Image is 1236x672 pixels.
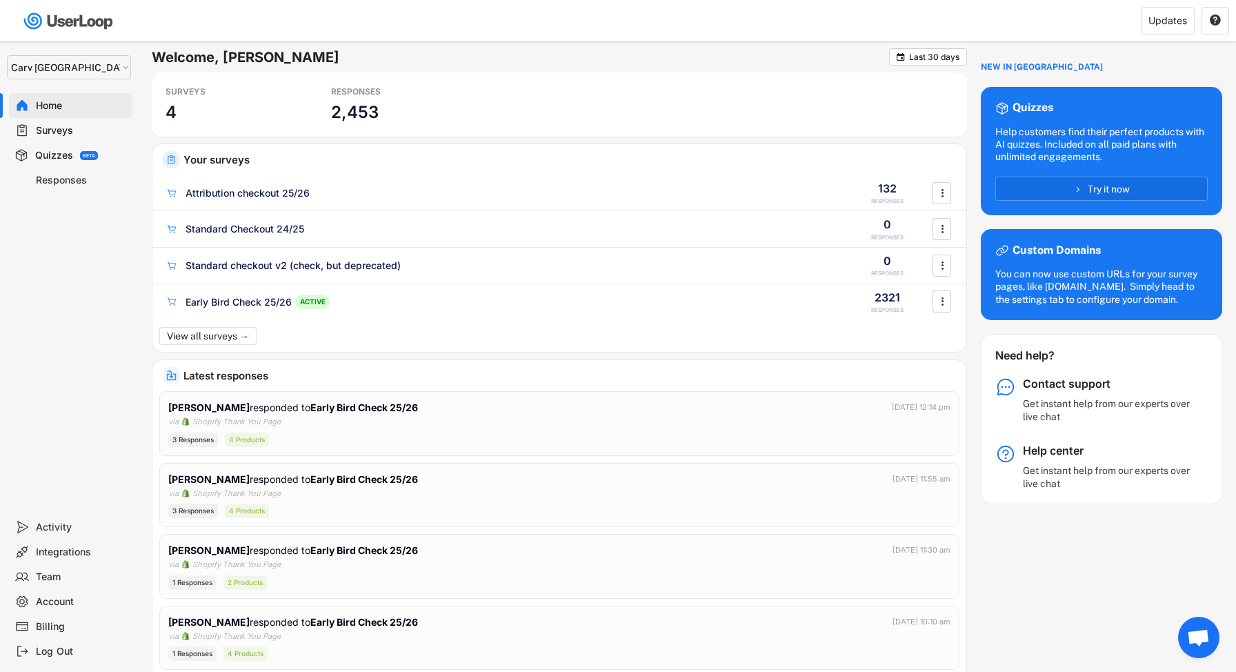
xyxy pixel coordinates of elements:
[181,489,190,497] img: 1156660_ecommerce_logo_shopify_icon%20%281%29.png
[223,575,267,590] div: 2 Products
[995,268,1208,306] div: You can now use custom URLs for your survey pages, like [DOMAIN_NAME]. Simply head to the setting...
[166,86,290,97] div: SURVEYS
[168,402,250,413] strong: [PERSON_NAME]
[1148,16,1187,26] div: Updates
[935,219,949,239] button: 
[168,543,421,557] div: responded to
[331,101,378,123] h3: 2,453
[36,99,127,112] div: Home
[168,472,421,486] div: responded to
[36,620,127,633] div: Billing
[159,327,257,345] button: View all surveys →
[941,221,944,236] text: 
[895,52,906,62] button: 
[1013,101,1053,115] div: Quizzes
[871,306,904,314] div: RESPONSES
[168,504,218,518] div: 3 Responses
[1209,14,1222,27] button: 
[941,186,944,200] text: 
[83,153,95,158] div: BETA
[1210,14,1221,26] text: 
[186,295,292,309] div: Early Bird Check 25/26
[186,222,304,236] div: Standard Checkout 24/25
[1013,244,1101,258] div: Custom Domains
[878,181,897,196] div: 132
[935,183,949,204] button: 
[181,632,190,640] img: 1156660_ecommerce_logo_shopify_icon%20%281%29.png
[168,559,179,571] div: via
[166,370,177,381] img: IncomingMajor.svg
[36,595,127,609] div: Account
[909,53,959,61] div: Last 30 days
[168,473,250,485] strong: [PERSON_NAME]
[36,521,127,534] div: Activity
[186,186,310,200] div: Attribution checkout 25/26
[331,86,455,97] div: RESPONSES
[941,294,944,308] text: 
[168,631,179,642] div: via
[168,400,421,415] div: responded to
[875,290,900,305] div: 2321
[995,177,1208,201] button: Try it now
[168,616,250,628] strong: [PERSON_NAME]
[168,615,421,629] div: responded to
[871,197,904,205] div: RESPONSES
[941,258,944,273] text: 
[192,488,281,500] div: Shopify Thank You Page
[981,62,1103,73] div: NEW IN [GEOGRAPHIC_DATA]
[310,616,418,628] strong: Early Bird Check 25/26
[884,253,891,268] div: 0
[168,646,217,661] div: 1 Responses
[310,473,418,485] strong: Early Bird Check 25/26
[192,559,281,571] div: Shopify Thank You Page
[36,124,127,137] div: Surveys
[152,48,889,66] h6: Welcome, [PERSON_NAME]
[310,544,418,556] strong: Early Bird Check 25/26
[168,544,250,556] strong: [PERSON_NAME]
[183,370,956,381] div: Latest responses
[935,255,949,276] button: 
[893,616,950,628] div: [DATE] 10:10 am
[192,631,281,642] div: Shopify Thank You Page
[892,402,950,413] div: [DATE] 12:14 pm
[35,149,73,162] div: Quizzes
[181,417,190,426] img: 1156660_ecommerce_logo_shopify_icon%20%281%29.png
[295,295,330,309] div: ACTIVE
[192,416,281,428] div: Shopify Thank You Page
[1023,464,1195,489] div: Get instant help from our experts over live chat
[897,52,905,62] text: 
[871,270,904,277] div: RESPONSES
[223,646,268,661] div: 4 Products
[168,433,218,447] div: 3 Responses
[36,571,127,584] div: Team
[871,234,904,241] div: RESPONSES
[225,433,269,447] div: 4 Products
[1178,617,1219,658] div: Open chat
[36,546,127,559] div: Integrations
[310,402,418,413] strong: Early Bird Check 25/26
[168,416,179,428] div: via
[225,504,269,518] div: 4 Products
[186,259,401,273] div: Standard checkout v2 (check, but deprecated)
[166,101,177,123] h3: 4
[1088,184,1130,194] span: Try it now
[181,560,190,569] img: 1156660_ecommerce_logo_shopify_icon%20%281%29.png
[36,645,127,658] div: Log Out
[893,544,950,556] div: [DATE] 11:30 am
[1023,377,1195,391] div: Contact support
[183,155,956,165] div: Your surveys
[1023,397,1195,422] div: Get instant help from our experts over live chat
[168,575,217,590] div: 1 Responses
[21,7,118,35] img: userloop-logo-01.svg
[935,291,949,312] button: 
[893,473,950,485] div: [DATE] 11:55 am
[995,126,1208,164] div: Help customers find their perfect products with AI quizzes. Included on all paid plans with unlim...
[168,488,179,500] div: via
[36,174,127,187] div: Responses
[1023,444,1195,458] div: Help center
[884,217,891,232] div: 0
[995,348,1091,363] div: Need help?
